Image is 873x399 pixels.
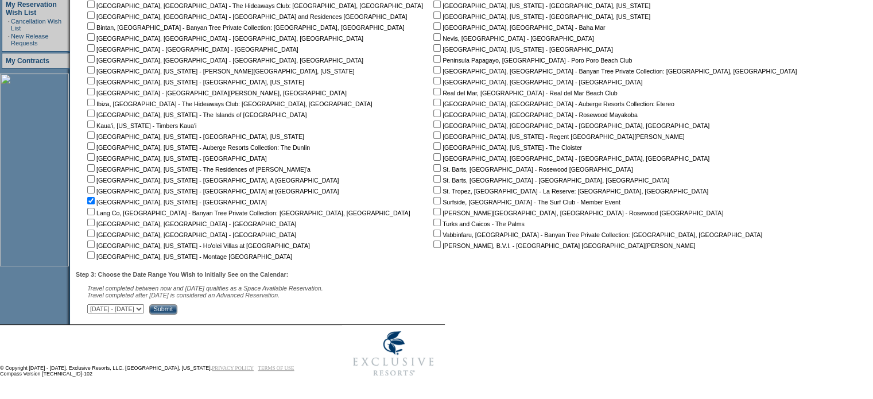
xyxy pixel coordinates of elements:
a: TERMS OF USE [258,365,294,371]
nobr: [GEOGRAPHIC_DATA], [GEOGRAPHIC_DATA] - [GEOGRAPHIC_DATA] [85,231,296,238]
nobr: [GEOGRAPHIC_DATA], [GEOGRAPHIC_DATA] - [GEOGRAPHIC_DATA], [GEOGRAPHIC_DATA] [85,57,363,64]
nobr: Turks and Caicos - The Palms [431,220,525,227]
nobr: [GEOGRAPHIC_DATA], [GEOGRAPHIC_DATA] - [GEOGRAPHIC_DATA] [85,220,296,227]
nobr: Travel completed after [DATE] is considered an Advanced Reservation. [87,292,280,299]
nobr: [GEOGRAPHIC_DATA], [GEOGRAPHIC_DATA] - Baha Mar [431,24,605,31]
b: Step 3: Choose the Date Range You Wish to Initially See on the Calendar: [76,271,288,278]
nobr: Nevis, [GEOGRAPHIC_DATA] - [GEOGRAPHIC_DATA] [431,35,594,42]
nobr: [GEOGRAPHIC_DATA], [GEOGRAPHIC_DATA] - Auberge Resorts Collection: Etereo [431,100,674,107]
nobr: [GEOGRAPHIC_DATA], [GEOGRAPHIC_DATA] - The Hideaways Club: [GEOGRAPHIC_DATA], [GEOGRAPHIC_DATA] [85,2,423,9]
nobr: [GEOGRAPHIC_DATA], [US_STATE] - [PERSON_NAME][GEOGRAPHIC_DATA], [US_STATE] [85,68,355,75]
nobr: [GEOGRAPHIC_DATA], [GEOGRAPHIC_DATA] - [GEOGRAPHIC_DATA] [431,79,642,86]
span: Travel completed between now and [DATE] qualifies as a Space Available Reservation. [87,285,323,292]
nobr: St. Barts, [GEOGRAPHIC_DATA] - Rosewood [GEOGRAPHIC_DATA] [431,166,633,173]
nobr: Lang Co, [GEOGRAPHIC_DATA] - Banyan Tree Private Collection: [GEOGRAPHIC_DATA], [GEOGRAPHIC_DATA] [85,210,410,216]
nobr: [GEOGRAPHIC_DATA], [GEOGRAPHIC_DATA] - Banyan Tree Private Collection: [GEOGRAPHIC_DATA], [GEOGRA... [431,68,797,75]
nobr: Kaua'i, [US_STATE] - Timbers Kaua'i [85,122,196,129]
nobr: [GEOGRAPHIC_DATA], [GEOGRAPHIC_DATA] - [GEOGRAPHIC_DATA], [GEOGRAPHIC_DATA] [431,155,709,162]
nobr: Real del Mar, [GEOGRAPHIC_DATA] - Real del Mar Beach Club [431,90,618,96]
nobr: [GEOGRAPHIC_DATA], [US_STATE] - [GEOGRAPHIC_DATA], [US_STATE] [431,2,650,9]
td: · [8,33,10,47]
nobr: [GEOGRAPHIC_DATA], [GEOGRAPHIC_DATA] - [GEOGRAPHIC_DATA], [GEOGRAPHIC_DATA] [85,35,363,42]
nobr: [GEOGRAPHIC_DATA], [US_STATE] - Montage [GEOGRAPHIC_DATA] [85,253,292,260]
nobr: Surfside, [GEOGRAPHIC_DATA] - The Surf Club - Member Event [431,199,620,206]
img: Exclusive Resorts [342,325,445,382]
nobr: [GEOGRAPHIC_DATA], [US_STATE] - [GEOGRAPHIC_DATA] [85,199,267,206]
a: My Reservation Wish List [6,1,57,17]
nobr: Vabbinfaru, [GEOGRAPHIC_DATA] - Banyan Tree Private Collection: [GEOGRAPHIC_DATA], [GEOGRAPHIC_DATA] [431,231,762,238]
input: Submit [149,304,177,315]
nobr: [GEOGRAPHIC_DATA], [US_STATE] - The Islands of [GEOGRAPHIC_DATA] [85,111,306,118]
nobr: [GEOGRAPHIC_DATA] - [GEOGRAPHIC_DATA][PERSON_NAME], [GEOGRAPHIC_DATA] [85,90,347,96]
nobr: [PERSON_NAME][GEOGRAPHIC_DATA], [GEOGRAPHIC_DATA] - Rosewood [GEOGRAPHIC_DATA] [431,210,723,216]
nobr: St. Tropez, [GEOGRAPHIC_DATA] - La Reserve: [GEOGRAPHIC_DATA], [GEOGRAPHIC_DATA] [431,188,708,195]
nobr: [GEOGRAPHIC_DATA], [US_STATE] - Regent [GEOGRAPHIC_DATA][PERSON_NAME] [431,133,685,140]
nobr: Bintan, [GEOGRAPHIC_DATA] - Banyan Tree Private Collection: [GEOGRAPHIC_DATA], [GEOGRAPHIC_DATA] [85,24,405,31]
nobr: [GEOGRAPHIC_DATA], [US_STATE] - [GEOGRAPHIC_DATA], [US_STATE] [85,133,304,140]
nobr: [GEOGRAPHIC_DATA], [US_STATE] - [GEOGRAPHIC_DATA], A [GEOGRAPHIC_DATA] [85,177,339,184]
nobr: [GEOGRAPHIC_DATA], [US_STATE] - The Cloister [431,144,582,151]
nobr: [GEOGRAPHIC_DATA], [US_STATE] - [GEOGRAPHIC_DATA], [US_STATE] [431,13,650,20]
nobr: [PERSON_NAME], B.V.I. - [GEOGRAPHIC_DATA] [GEOGRAPHIC_DATA][PERSON_NAME] [431,242,696,249]
nobr: [GEOGRAPHIC_DATA], [US_STATE] - The Residences of [PERSON_NAME]'a [85,166,311,173]
a: New Release Requests [11,33,48,47]
a: My Contracts [6,57,49,65]
nobr: [GEOGRAPHIC_DATA], [GEOGRAPHIC_DATA] - Rosewood Mayakoba [431,111,638,118]
nobr: [GEOGRAPHIC_DATA], [US_STATE] - [GEOGRAPHIC_DATA] [85,155,267,162]
nobr: [GEOGRAPHIC_DATA], [US_STATE] - [GEOGRAPHIC_DATA], [US_STATE] [85,79,304,86]
nobr: [GEOGRAPHIC_DATA], [GEOGRAPHIC_DATA] - [GEOGRAPHIC_DATA] and Residences [GEOGRAPHIC_DATA] [85,13,407,20]
nobr: Ibiza, [GEOGRAPHIC_DATA] - The Hideaways Club: [GEOGRAPHIC_DATA], [GEOGRAPHIC_DATA] [85,100,373,107]
nobr: [GEOGRAPHIC_DATA], [US_STATE] - [GEOGRAPHIC_DATA] [431,46,613,53]
a: PRIVACY POLICY [212,365,254,371]
nobr: Peninsula Papagayo, [GEOGRAPHIC_DATA] - Poro Poro Beach Club [431,57,632,64]
nobr: [GEOGRAPHIC_DATA] - [GEOGRAPHIC_DATA] - [GEOGRAPHIC_DATA] [85,46,298,53]
nobr: [GEOGRAPHIC_DATA], [GEOGRAPHIC_DATA] - [GEOGRAPHIC_DATA], [GEOGRAPHIC_DATA] [431,122,709,129]
nobr: [GEOGRAPHIC_DATA], [US_STATE] - Auberge Resorts Collection: The Dunlin [85,144,310,151]
td: · [8,18,10,32]
nobr: [GEOGRAPHIC_DATA], [US_STATE] - [GEOGRAPHIC_DATA] at [GEOGRAPHIC_DATA] [85,188,339,195]
nobr: [GEOGRAPHIC_DATA], [US_STATE] - Ho'olei Villas at [GEOGRAPHIC_DATA] [85,242,310,249]
a: Cancellation Wish List [11,18,61,32]
nobr: St. Barts, [GEOGRAPHIC_DATA] - [GEOGRAPHIC_DATA], [GEOGRAPHIC_DATA] [431,177,669,184]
